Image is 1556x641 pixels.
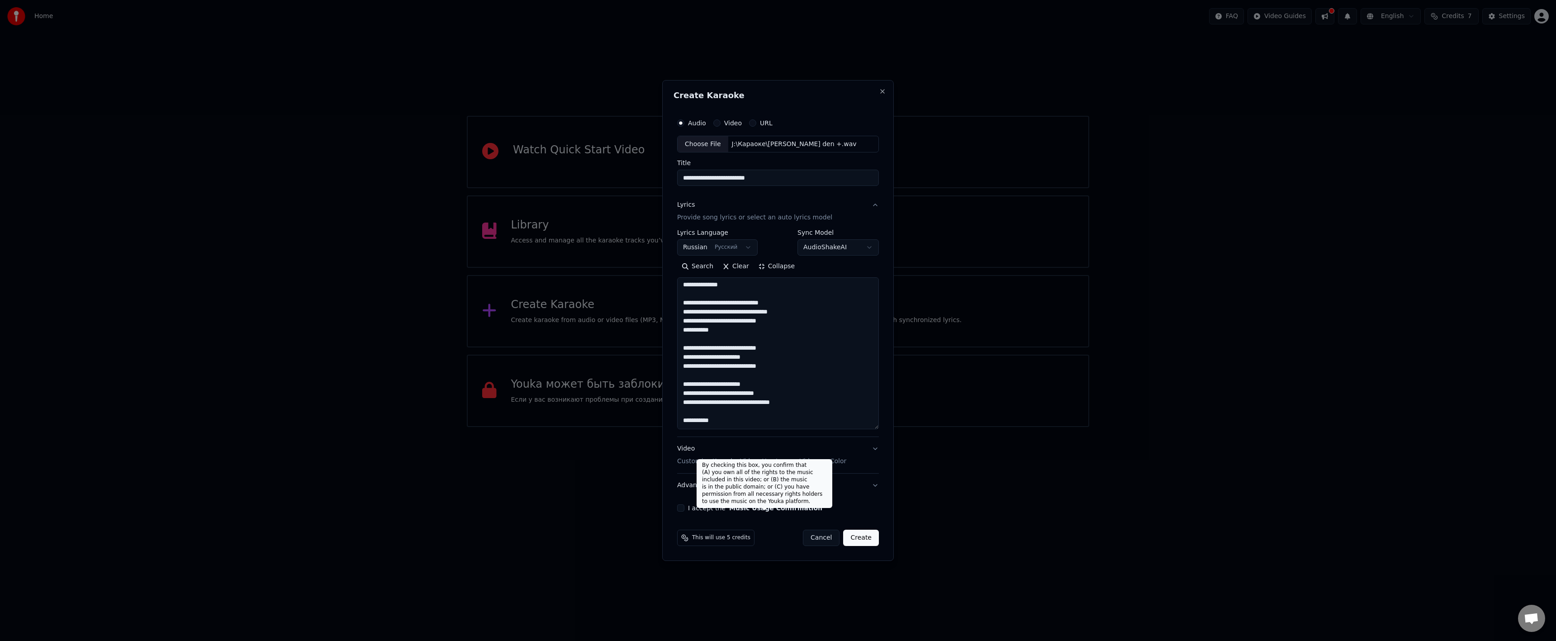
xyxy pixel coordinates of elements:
button: VideoCustomize Karaoke Video: Use Image, Video, or Color [677,437,879,474]
label: I accept the [688,505,822,511]
label: Video [724,120,742,126]
div: Video [677,445,846,466]
span: This will use 5 credits [692,534,750,541]
p: Provide song lyrics or select an auto lyrics model [677,214,832,223]
button: LyricsProvide song lyrics or select an auto lyrics model [677,194,879,230]
label: Lyrics Language [677,230,758,236]
div: Lyrics [677,201,695,210]
div: Choose File [678,136,728,152]
button: Clear [718,260,754,274]
label: URL [760,120,773,126]
button: Collapse [754,260,800,274]
button: Cancel [803,530,840,546]
h2: Create Karaoke [674,91,882,100]
div: LyricsProvide song lyrics or select an auto lyrics model [677,230,879,437]
div: By checking this box, you confirm that (A) you own all of the rights to the music included in thi... [697,459,832,508]
button: Create [843,530,879,546]
button: Advanced [677,474,879,497]
label: Title [677,160,879,166]
div: J:\Караоке\[PERSON_NAME] den +.wav [728,140,860,149]
label: Audio [688,120,706,126]
label: Sync Model [797,230,879,236]
button: I accept the [729,505,822,511]
button: Search [677,260,718,274]
p: Customize Karaoke Video: Use Image, Video, or Color [677,457,846,466]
